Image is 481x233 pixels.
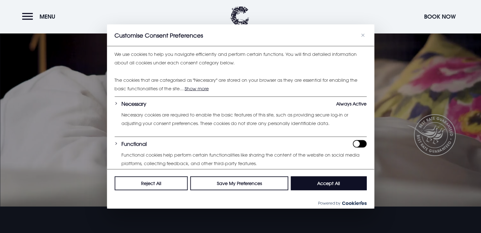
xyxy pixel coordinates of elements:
[336,100,367,108] span: Always Active
[114,50,367,67] p: We use cookies to help you navigate efficiently and perform certain functions. You will find deta...
[121,111,367,128] p: Necessary cookies are required to enable the basic features of this site, such as providing secur...
[353,140,367,148] input: Enable Functional
[342,201,367,205] img: Cookieyes logo
[114,76,367,93] p: The cookies that are categorised as "Necessary" are stored on your browser as they are essential ...
[107,197,374,209] div: Powered by
[291,176,367,190] button: Accept All
[40,13,55,20] span: Menu
[114,31,203,39] span: Customise Consent Preferences
[114,176,188,190] button: Reject All
[121,151,367,168] p: Functional cookies help perform certain functionalities like sharing the content of the website o...
[359,31,367,39] button: Close
[190,176,288,190] button: Save My Preferences
[361,33,364,37] img: Close
[421,10,459,23] button: Book Now
[121,100,146,108] button: Necessary
[185,85,209,92] button: Show more
[22,10,59,23] button: Menu
[230,6,249,27] img: Clandeboye Lodge
[121,140,147,148] button: Functional
[107,24,374,208] div: Customise Consent Preferences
